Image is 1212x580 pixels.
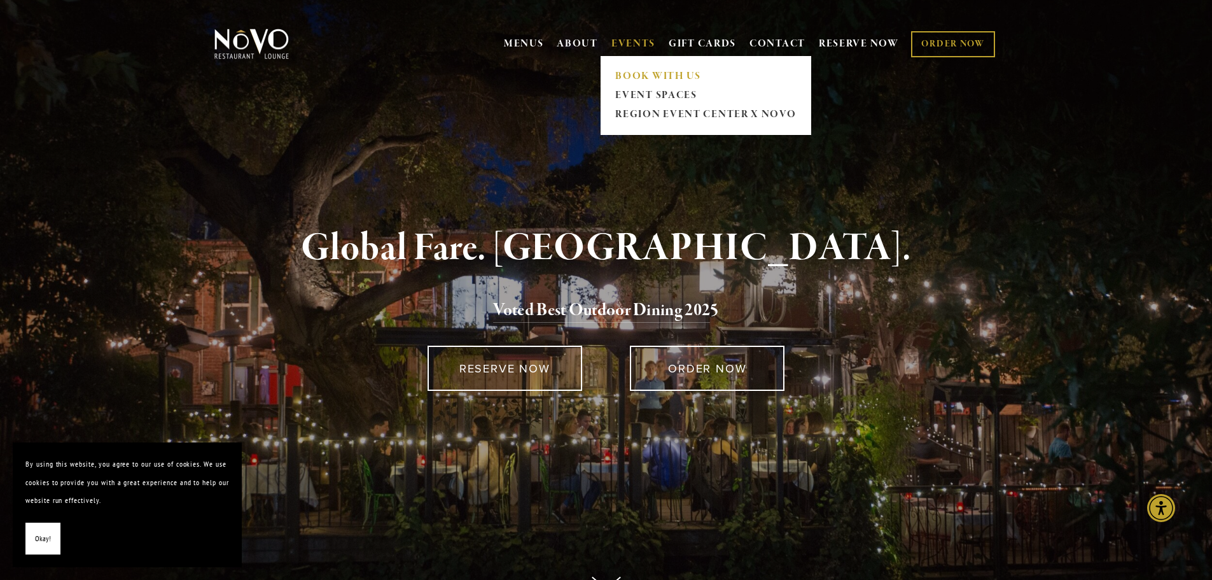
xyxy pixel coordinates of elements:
[493,299,710,323] a: Voted Best Outdoor Dining 202
[13,442,242,567] section: Cookie banner
[911,31,994,57] a: ORDER NOW
[630,346,784,391] a: ORDER NOW
[1147,494,1175,522] div: Accessibility Menu
[25,523,60,555] button: Okay!
[428,346,582,391] a: RESERVE NOW
[301,224,911,272] strong: Global Fare. [GEOGRAPHIC_DATA].
[557,38,598,50] a: ABOUT
[611,86,800,105] a: EVENT SPACES
[611,67,800,86] a: BOOK WITH US
[235,297,977,324] h2: 5
[212,28,291,60] img: Novo Restaurant &amp; Lounge
[669,32,736,56] a: GIFT CARDS
[819,32,899,56] a: RESERVE NOW
[35,530,51,548] span: Okay!
[504,38,544,50] a: MENUS
[749,32,805,56] a: CONTACT
[611,38,655,50] a: EVENTS
[25,455,229,510] p: By using this website, you agree to our use of cookies. We use cookies to provide you with a grea...
[611,105,800,124] a: REGION EVENT CENTER x NOVO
